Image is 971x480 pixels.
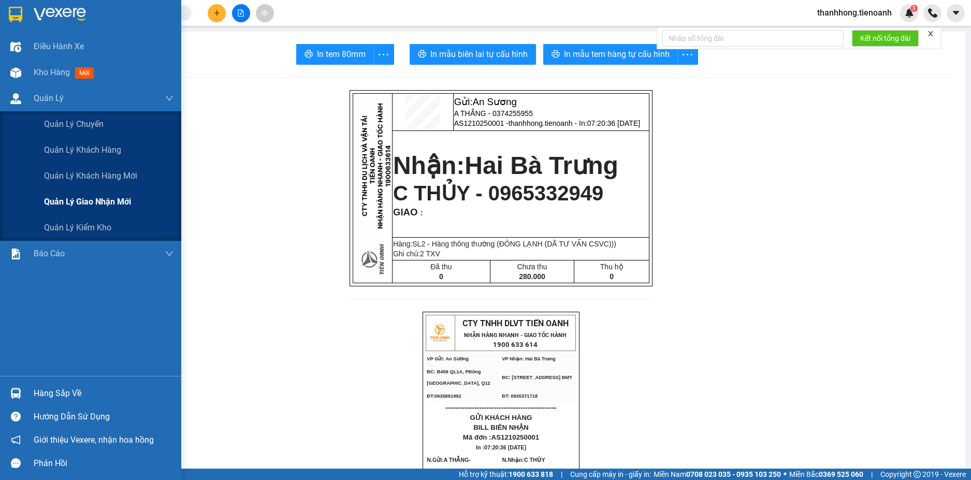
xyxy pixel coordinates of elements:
span: VP Gửi: An Sương [427,356,469,361]
span: down [165,94,173,103]
span: ---------------------------------------------- [445,403,556,412]
span: thanhhong.tienoanh - In: [509,119,640,127]
span: Hai Bà Trưng [465,152,618,179]
span: Cung cấp máy in - giấy in: [570,469,651,480]
span: aim [261,9,268,17]
div: Phản hồi [34,456,173,471]
button: printerIn mẫu biên lai tự cấu hình [410,44,536,65]
strong: 1900 633 614 [493,341,538,348]
img: logo-vxr [9,7,22,22]
img: logo [427,320,453,346]
span: AS1210250001 - [454,119,640,127]
span: Kết nối tổng đài [860,33,910,44]
span: GỬI KHÁCH HÀNG [470,414,532,421]
span: Miền Nam [654,469,781,480]
button: file-add [232,4,250,22]
span: Hàng:SL [393,240,616,248]
span: more [374,48,394,61]
span: printer [305,50,313,60]
span: : [418,209,423,217]
span: Báo cáo [34,247,65,260]
span: down [165,250,173,258]
span: Quản lý khách hàng mới [44,169,137,182]
span: In mẫu tem hàng tự cấu hình [564,48,670,61]
span: Gửi: [454,96,517,107]
span: Kho hàng [34,67,70,77]
img: icon-new-feature [905,8,914,18]
span: Quản lý khách hàng [44,143,121,156]
span: An Sương [473,96,517,107]
sup: 3 [910,5,918,12]
div: Hướng dẫn sử dụng [34,409,173,425]
span: Quản lý kiểm kho [44,221,111,234]
span: ĐT: 0935371718 [502,394,538,399]
span: 07:20:36 [DATE] [484,444,526,450]
button: printerIn tem 80mm [296,44,374,65]
span: 07:20:36 [DATE] [66,49,127,57]
span: 0965332949. CCCD : [504,468,557,474]
span: N.Nhận: [502,457,557,474]
span: 0 [439,272,443,281]
span: 2 - Hàng thông thường (ĐÔNG LẠNH (DÃ TƯ VẤN CSVC))) [421,240,616,248]
span: file-add [237,9,244,17]
span: 07:20:36 [DATE] [587,119,640,127]
span: ĐC: B459 QL1A, PĐông [GEOGRAPHIC_DATA], Q12 [427,369,490,386]
span: Mã đơn : [463,433,539,441]
span: BILL BIÊN NHẬN [473,424,529,431]
span: thanhhong.tienoanh [809,6,900,19]
span: message [11,458,21,468]
img: warehouse-icon [10,388,21,399]
span: CCCD: [459,468,479,474]
span: caret-down [951,8,961,18]
span: ĐT:0935881992 [427,394,461,399]
strong: 1900 633 818 [509,470,553,478]
img: solution-icon [10,249,21,259]
span: Miền Bắc [789,469,863,480]
strong: NHẬN HÀNG NHANH - GIAO TỐC HÀNH [464,332,567,339]
span: AS1210250001 [491,433,540,441]
span: Đã thu [430,263,452,271]
span: 0374255955. [427,468,479,474]
img: warehouse-icon [10,67,21,78]
span: In mẫu biên lai tự cấu hình [430,48,528,61]
span: N.Gửi: [427,457,479,474]
span: A THẮNG - 0374255955 [454,109,533,118]
span: notification [11,435,21,445]
span: In tem 80mm [317,48,366,61]
span: more [678,48,698,61]
span: Giới thiệu Vexere, nhận hoa hồng [34,433,154,446]
span: close [927,30,934,37]
img: warehouse-icon [10,93,21,104]
span: Quản lý chuyến [44,118,104,130]
span: thanhhong.tienoanh - In: [57,39,135,57]
strong: 0369 525 060 [819,470,863,478]
span: printer [418,50,426,60]
div: Hàng sắp về [34,386,173,401]
span: | [561,469,562,480]
span: 0 [610,272,614,281]
span: GIAO [393,207,418,217]
button: plus [208,4,226,22]
span: 2 TXV [420,250,440,258]
button: more [677,44,698,65]
span: question-circle [11,412,21,421]
img: warehouse-icon [10,41,21,52]
span: ⚪️ [784,472,787,476]
span: In : [476,444,526,450]
span: Chưa thu [517,263,547,271]
span: CTY TNHH DLVT TIẾN OANH [462,318,569,328]
span: Gửi: [57,6,120,17]
span: Ghi chú: [393,250,440,258]
span: Hỗ trợ kỹ thuật: [459,469,553,480]
span: Điều hành xe [34,40,84,53]
strong: Nhận: [21,64,132,120]
button: Kết nối tổng đài [852,30,919,47]
span: An Sương [76,6,120,17]
span: | [871,469,873,480]
span: Quản lý giao nhận mới [44,195,131,208]
span: printer [552,50,560,60]
button: printerIn mẫu tem hàng tự cấu hình [543,44,678,65]
button: aim [256,4,274,22]
span: copyright [914,471,921,478]
span: Thu hộ [600,263,624,271]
